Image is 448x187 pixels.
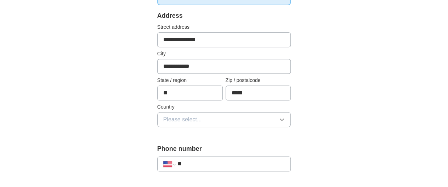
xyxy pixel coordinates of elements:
[157,50,291,57] label: City
[157,144,291,154] label: Phone number
[163,115,202,124] span: Please select...
[157,23,291,31] label: Street address
[157,11,291,21] div: Address
[157,112,291,127] button: Please select...
[157,77,223,84] label: State / region
[157,103,291,111] label: Country
[226,77,291,84] label: Zip / postalcode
